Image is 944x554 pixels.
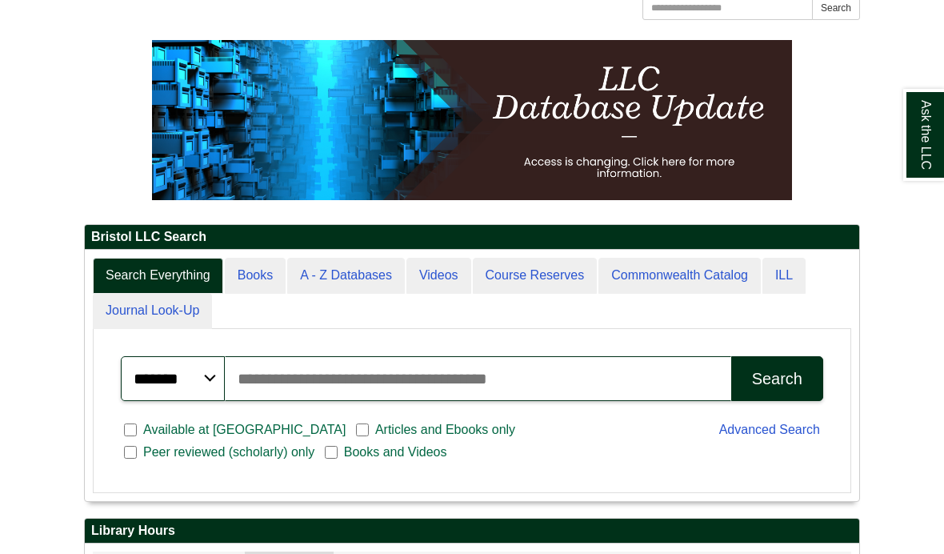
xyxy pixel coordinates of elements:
input: Peer reviewed (scholarly) only [124,445,137,460]
span: Articles and Ebooks only [369,420,522,440]
input: Articles and Ebooks only [356,423,369,437]
input: Books and Videos [325,445,338,460]
a: Books [225,258,286,294]
input: Available at [GEOGRAPHIC_DATA] [124,423,137,437]
h2: Library Hours [85,519,859,544]
a: Journal Look-Up [93,293,212,329]
img: HTML tutorial [152,40,792,200]
span: Available at [GEOGRAPHIC_DATA] [137,420,352,440]
a: Commonwealth Catalog [598,258,761,294]
div: Search [752,370,802,388]
a: Course Reserves [473,258,598,294]
a: ILL [762,258,806,294]
h2: Bristol LLC Search [85,225,859,250]
button: Search [731,356,823,401]
a: A - Z Databases [287,258,405,294]
a: Videos [406,258,471,294]
a: Search Everything [93,258,223,294]
span: Books and Videos [338,443,454,462]
a: Advanced Search [719,423,820,436]
span: Peer reviewed (scholarly) only [137,443,321,462]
